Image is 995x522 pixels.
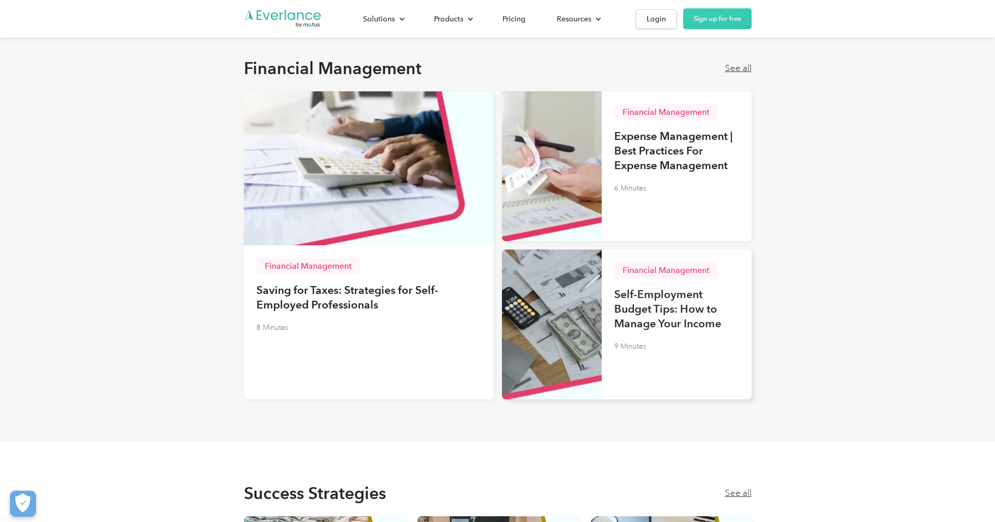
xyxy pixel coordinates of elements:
[363,13,395,26] div: Solutions
[256,283,481,312] h3: Saving for Taxes: Strategies for Self-Employed Professionals
[244,58,422,79] h2: Financial Management
[353,10,413,28] div: Solutions
[502,250,752,399] a: Financial ManagementSelf-Employment Budget Tips: How to Manage Your Income9 Minutes
[492,10,536,28] a: Pricing
[244,483,386,504] h2: Success Strategies
[256,321,288,335] p: 8 Minutes
[636,9,677,29] a: Login
[502,13,525,26] div: Pricing
[244,9,322,29] a: Go to homepage
[614,181,646,196] p: 6 Minutes
[244,91,494,399] a: Financial ManagementSaving for Taxes: Strategies for Self-Employed Professionals8 Minutes
[424,10,482,28] div: Products
[546,10,610,28] div: Resources
[265,262,352,270] p: Financial Management
[614,129,739,173] h3: Expense Management | Best Practices For Expense Management
[614,287,739,331] h3: Self-Employment Budget Tips: How to Manage Your Income
[647,13,666,26] div: Login
[683,8,752,29] a: Sign up for free
[557,13,591,26] div: Resources
[623,108,709,116] p: Financial Management
[623,266,709,275] p: Financial Management
[10,491,36,517] button: Cookies Settings
[725,488,752,499] a: See all
[502,91,752,241] a: Financial ManagementExpense Management | Best Practices For Expense Management6 Minutes
[614,339,646,354] p: 9 Minutes
[725,63,752,74] a: See all
[434,13,463,26] div: Products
